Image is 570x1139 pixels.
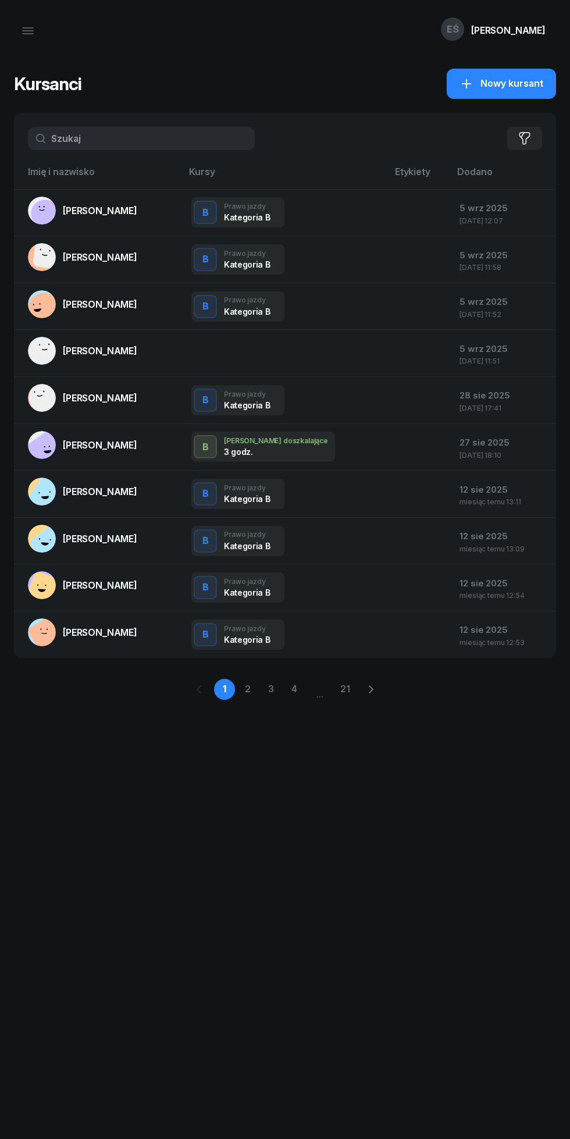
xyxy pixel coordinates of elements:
[194,248,217,271] button: B
[198,390,213,410] div: B
[198,437,213,457] div: B
[459,201,547,216] div: 5 wrz 2025
[471,26,546,35] div: [PERSON_NAME]
[459,248,547,263] div: 5 wrz 2025
[63,533,137,544] span: [PERSON_NAME]
[459,451,547,459] div: [DATE] 18:10
[459,294,547,309] div: 5 wrz 2025
[459,217,547,225] div: [DATE] 12:07
[224,296,270,304] div: Prawo jazdy
[388,164,451,189] th: Etykiety
[480,76,543,91] span: Nowy kursant
[459,576,547,591] div: 12 sie 2025
[459,622,547,638] div: 12 sie 2025
[459,435,547,450] div: 27 sie 2025
[459,404,547,412] div: [DATE] 17:41
[14,164,182,189] th: Imię i nazwisko
[63,392,137,404] span: [PERSON_NAME]
[194,435,217,458] button: B
[194,576,217,599] button: B
[224,212,270,222] div: Kategoria B
[198,531,213,551] div: B
[28,478,137,506] a: [PERSON_NAME]
[194,529,217,553] button: B
[214,679,235,700] a: 1
[459,341,547,357] div: 5 wrz 2025
[28,431,137,459] a: [PERSON_NAME]
[28,127,255,150] input: Szukaj
[459,498,547,506] div: miesiąc temu 13:11
[28,197,137,225] a: [PERSON_NAME]
[224,578,270,585] div: Prawo jazdy
[198,578,213,597] div: B
[194,389,217,412] button: B
[63,627,137,638] span: [PERSON_NAME]
[194,623,217,646] button: B
[224,484,270,492] div: Prawo jazdy
[459,357,547,365] div: [DATE] 11:51
[14,73,81,94] h1: Kursanci
[335,679,356,700] a: 21
[224,635,270,645] div: Kategoria B
[198,484,213,504] div: B
[198,625,213,645] div: B
[284,679,305,700] a: 4
[194,482,217,506] button: B
[224,625,270,632] div: Prawo jazdy
[450,164,556,189] th: Dodano
[63,251,137,263] span: [PERSON_NAME]
[194,295,217,318] button: B
[224,447,284,457] div: 3 godz.
[63,439,137,451] span: [PERSON_NAME]
[28,337,137,365] a: [PERSON_NAME]
[198,250,213,269] div: B
[224,588,270,597] div: Kategoria B
[237,679,258,700] a: 2
[182,164,388,189] th: Kursy
[447,69,556,99] button: Nowy kursant
[63,205,137,216] span: [PERSON_NAME]
[459,311,547,318] div: [DATE] 11:52
[459,639,547,646] div: miesiąc temu 12:53
[459,529,547,544] div: 12 sie 2025
[63,345,137,357] span: [PERSON_NAME]
[28,384,137,412] a: [PERSON_NAME]
[459,545,547,553] div: miesiąc temu 13:09
[28,618,137,646] a: [PERSON_NAME]
[224,202,270,210] div: Prawo jazdy
[224,259,270,269] div: Kategoria B
[459,264,547,271] div: [DATE] 11:58
[224,541,270,551] div: Kategoria B
[28,290,137,318] a: [PERSON_NAME]
[307,678,333,700] span: ...
[224,531,270,538] div: Prawo jazdy
[447,24,459,34] span: EŚ
[28,571,137,599] a: [PERSON_NAME]
[194,201,217,224] button: B
[459,482,547,497] div: 12 sie 2025
[224,437,328,444] div: [PERSON_NAME] doszkalające
[28,243,137,271] a: [PERSON_NAME]
[459,592,547,599] div: miesiąc temu 12:54
[261,679,282,700] a: 3
[224,307,270,316] div: Kategoria B
[63,579,137,591] span: [PERSON_NAME]
[459,388,547,403] div: 28 sie 2025
[28,525,137,553] a: [PERSON_NAME]
[224,250,270,257] div: Prawo jazdy
[63,298,137,310] span: [PERSON_NAME]
[198,203,213,223] div: B
[198,297,213,316] div: B
[224,390,270,398] div: Prawo jazdy
[224,400,270,410] div: Kategoria B
[224,494,270,504] div: Kategoria B
[63,486,137,497] span: [PERSON_NAME]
